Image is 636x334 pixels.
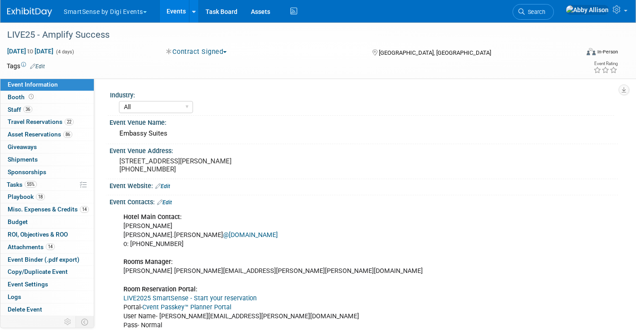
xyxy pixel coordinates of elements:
[566,5,609,15] img: Abby Allison
[8,268,68,275] span: Copy/Duplicate Event
[8,106,32,113] span: Staff
[593,62,618,66] div: Event Rating
[123,286,197,293] b: Room Reservation Portal:
[30,63,45,70] a: Edit
[7,47,54,55] span: [DATE] [DATE]
[60,316,76,328] td: Personalize Event Tab Strip
[525,9,545,15] span: Search
[8,168,46,176] span: Sponsorships
[0,191,94,203] a: Playbook18
[223,231,278,239] a: @[DOMAIN_NAME]
[8,131,72,138] span: Asset Reservations
[0,291,94,303] a: Logs
[157,199,172,206] a: Edit
[379,49,491,56] span: [GEOGRAPHIC_DATA], [GEOGRAPHIC_DATA]
[0,203,94,215] a: Misc. Expenses & Credits14
[8,143,37,150] span: Giveaways
[55,49,74,55] span: (4 days)
[8,118,74,125] span: Travel Reservations
[110,195,618,207] div: Event Contacts:
[0,91,94,103] a: Booth
[110,116,618,127] div: Event Venue Name:
[8,293,21,300] span: Logs
[0,154,94,166] a: Shipments
[587,48,596,55] img: Format-Inperson.png
[8,206,89,213] span: Misc. Expenses & Credits
[25,181,37,188] span: 55%
[0,241,94,253] a: Attachments14
[110,179,618,191] div: Event Website:
[0,266,94,278] a: Copy/Duplicate Event
[8,256,79,263] span: Event Binder (.pdf export)
[80,206,89,213] span: 14
[0,128,94,141] a: Asset Reservations86
[23,106,32,113] span: 36
[0,179,94,191] a: Tasks55%
[36,193,45,200] span: 18
[119,157,311,173] pre: [STREET_ADDRESS][PERSON_NAME] [PHONE_NUMBER]
[527,47,618,60] div: Event Format
[142,303,231,311] a: Cvent Passkey™ Planner Portal
[0,166,94,178] a: Sponsorships
[110,144,618,155] div: Event Venue Address:
[0,303,94,316] a: Delete Event
[163,47,230,57] button: Contract Signed
[8,156,38,163] span: Shipments
[123,258,173,266] b: Rooms Manager:
[7,181,37,188] span: Tasks
[597,48,618,55] div: In-Person
[0,229,94,241] a: ROI, Objectives & ROO
[8,281,48,288] span: Event Settings
[46,243,55,250] span: 14
[4,27,566,43] div: LIVE25 - Amplify Success
[76,316,94,328] td: Toggle Event Tabs
[0,254,94,266] a: Event Binder (.pdf export)
[7,8,52,17] img: ExhibitDay
[8,306,42,313] span: Delete Event
[8,243,55,250] span: Attachments
[26,48,35,55] span: to
[63,131,72,138] span: 86
[7,62,45,70] td: Tags
[8,93,35,101] span: Booth
[513,4,554,20] a: Search
[27,93,35,100] span: Booth not reserved yet
[8,81,58,88] span: Event Information
[116,127,611,141] div: Embassy Suites
[123,294,257,302] a: LIVE2025 SmartSense - Start your reservation
[110,88,614,100] div: Industry:
[0,116,94,128] a: Travel Reservations22
[8,218,28,225] span: Budget
[0,141,94,153] a: Giveaways
[65,119,74,125] span: 22
[0,79,94,91] a: Event Information
[123,213,182,221] b: Hotel Main Contact:
[0,216,94,228] a: Budget
[0,278,94,290] a: Event Settings
[0,104,94,116] a: Staff36
[8,231,68,238] span: ROI, Objectives & ROO
[8,193,45,200] span: Playbook
[155,183,170,189] a: Edit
